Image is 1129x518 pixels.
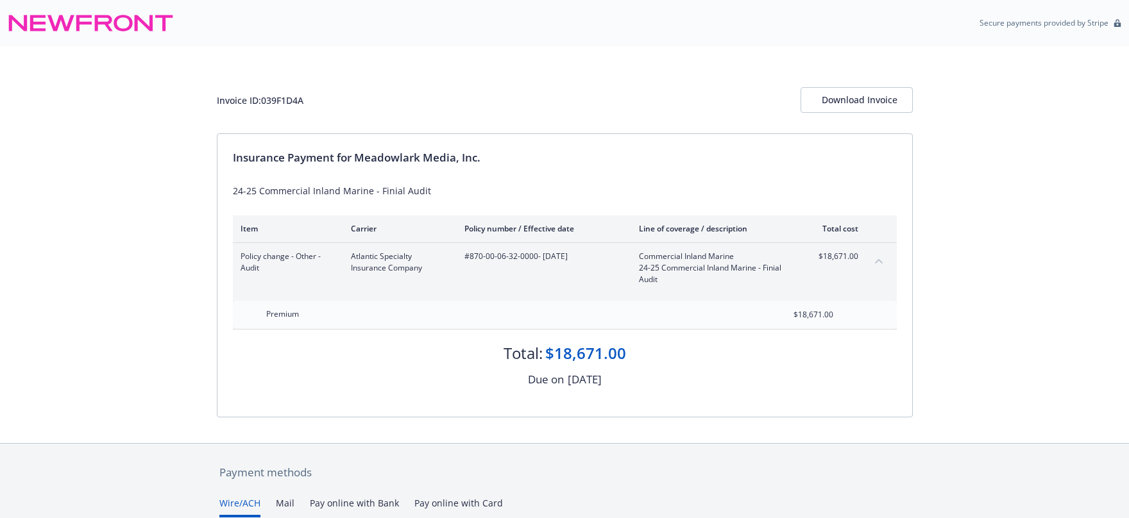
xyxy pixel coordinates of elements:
[810,223,858,234] div: Total cost
[810,251,858,262] span: $18,671.00
[414,496,503,517] button: Pay online with Card
[639,251,790,285] span: Commercial Inland Marine24-25 Commercial Inland Marine - Finial Audit
[233,243,897,293] div: Policy change - Other - AuditAtlantic Specialty Insurance Company#870-00-06-32-0000- [DATE]Commer...
[217,94,303,107] div: Invoice ID: 039F1D4A
[568,371,602,388] div: [DATE]
[464,251,618,262] span: #870-00-06-32-0000 - [DATE]
[233,184,897,197] div: 24-25 Commercial Inland Marine - Finial Audit
[219,496,260,517] button: Wire/ACH
[464,223,618,234] div: Policy number / Effective date
[528,371,564,388] div: Due on
[351,223,444,234] div: Carrier
[639,251,790,262] span: Commercial Inland Marine
[351,251,444,274] span: Atlantic Specialty Insurance Company
[504,342,543,364] div: Total:
[219,464,910,481] div: Payment methods
[980,17,1108,28] p: Secure payments provided by Stripe
[545,342,626,364] div: $18,671.00
[639,262,790,285] span: 24-25 Commercial Inland Marine - Finial Audit
[241,251,330,274] span: Policy change - Other - Audit
[241,223,330,234] div: Item
[233,149,897,166] div: Insurance Payment for Meadowlark Media, Inc.
[869,251,889,271] button: collapse content
[266,308,299,319] span: Premium
[276,496,294,517] button: Mail
[758,305,841,324] input: 0.00
[822,88,892,112] div: Download Invoice
[801,87,913,113] button: Download Invoice
[639,223,790,234] div: Line of coverage / description
[310,496,399,517] button: Pay online with Bank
